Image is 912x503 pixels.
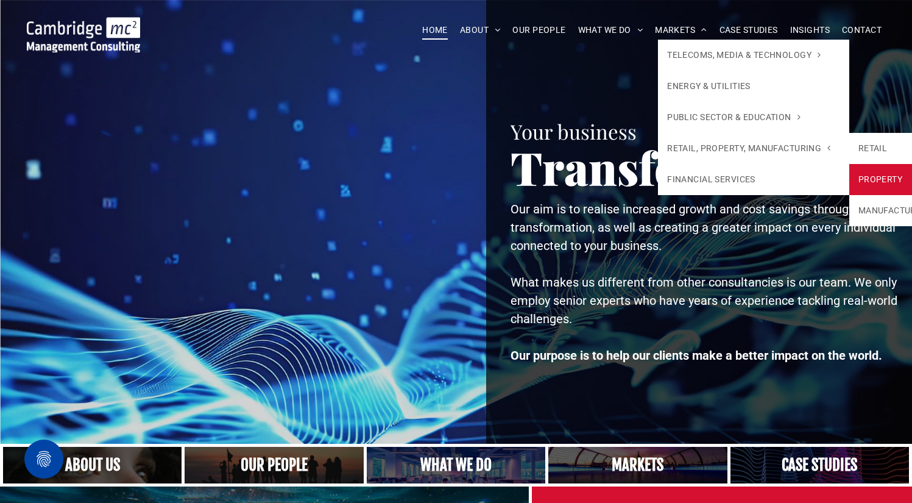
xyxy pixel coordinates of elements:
[667,111,801,124] span: PUBLIC SECTOR & EDUCATION
[836,21,888,40] a: CONTACT
[667,142,830,155] span: RETAIL, PROPERTY, MANUFACTURING
[454,21,507,40] a: ABOUT
[649,21,713,40] a: MARKETS
[511,348,882,363] strong: Our purpose is to help our clients make a better impact on the world.
[730,447,909,483] a: CASE STUDIES | See an Overview of All Our Case Studies | Cambridge Management Consulting
[506,21,571,40] a: OUR PEOPLE
[367,447,545,483] a: A yoga teacher lifting his whole body off the ground in the peacock pose
[511,275,897,326] span: What makes us different from other consultancies is our team. We only employ senior experts who h...
[548,447,727,483] a: Our Markets | Cambridge Management Consulting
[3,447,182,483] a: Close up of woman's face, centered on her eyes
[658,164,849,195] a: FINANCIAL SERVICES
[784,21,836,40] a: INSIGHTS
[667,173,755,186] span: FINANCIAL SERVICES
[658,102,849,133] a: PUBLIC SECTOR & EDUCATION
[667,80,751,93] span: ENERGY & UTILITIES
[667,49,821,62] span: TELECOMS, MEDIA & TECHNOLOGY
[27,19,140,32] a: Your Business Transformed | Cambridge Management Consulting
[27,17,140,52] img: Go to Homepage
[572,21,649,40] a: WHAT WE DO
[713,21,784,40] a: CASE STUDIES
[658,133,849,164] a: RETAIL, PROPERTY, MANUFACTURING
[416,21,454,40] a: HOME
[185,447,363,483] a: A crowd in silhouette at sunset, on a rise or lookout point
[511,118,637,144] span: Your business
[658,40,849,71] a: TELECOMS, MEDIA & TECHNOLOGY
[511,137,796,198] span: Transformed
[511,202,896,253] span: Our aim is to realise increased growth and cost savings through digital transformation, as well a...
[655,21,707,40] span: MARKETS
[658,71,849,102] a: ENERGY & UTILITIES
